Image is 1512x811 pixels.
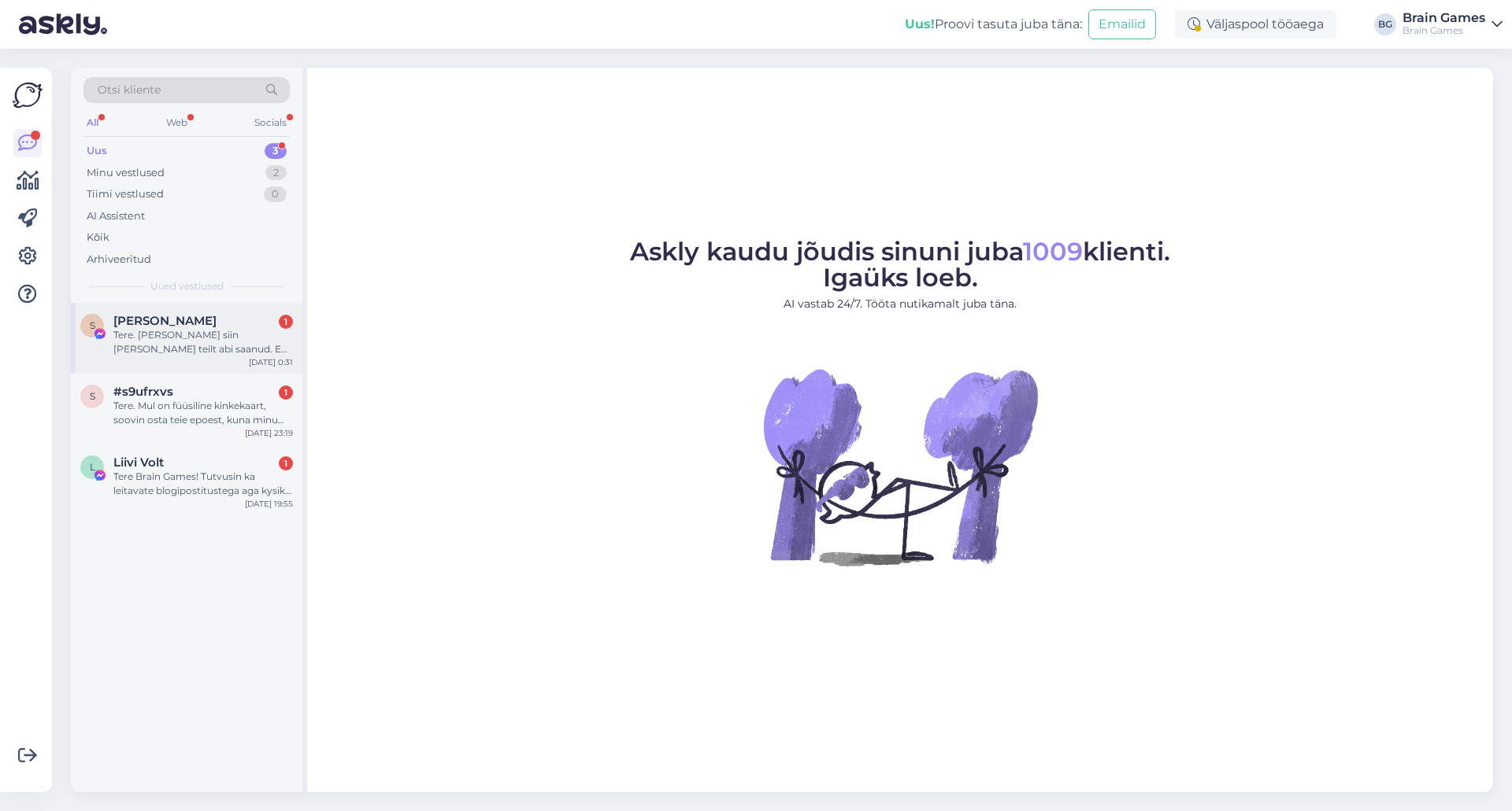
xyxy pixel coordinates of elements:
[98,82,161,98] span: Otsi kliente
[1175,10,1336,39] div: Väljaspool tööaega
[113,385,173,399] span: #s9ufrxvs
[113,314,217,328] span: Siim Lilleoja
[87,186,164,202] div: Tiimi vestlused
[265,143,287,159] div: 3
[113,328,293,356] div: Tere. [PERSON_NAME] siin [PERSON_NAME] teilt abi saanud. Ehk saate mind ka seekord aidata. Nimelt...
[1374,13,1396,35] div: BG
[1088,9,1156,39] button: Emailid
[90,390,95,402] span: s
[163,112,191,133] div: Web
[90,319,95,331] span: S
[905,15,1082,34] div: Proovi tasuta juba täna:
[1403,12,1485,24] div: Brain Games
[279,385,293,400] div: 1
[113,470,293,498] div: Tere Brain Games! Tutvusin ka leitavate blogipostitustega aga kysiks ka isiklikku soovitust - tah...
[1023,236,1083,267] span: 1009
[87,165,165,181] div: Minu vestlused
[758,325,1042,608] img: No Chat active
[905,17,935,31] b: Uus!
[245,498,293,510] div: [DATE] 19:55
[13,80,43,110] img: Askly Logo
[150,279,224,293] span: Uued vestlused
[87,230,109,245] div: Kõik
[264,186,287,202] div: 0
[113,455,164,470] span: Liivi Volt
[251,112,290,133] div: Socials
[249,356,293,368] div: [DATE] 0:31
[90,461,95,473] span: L
[279,456,293,470] div: 1
[630,236,1170,293] span: Askly kaudu jõudis sinuni juba klienti. Igaüks loeb.
[87,208,145,224] div: AI Assistent
[83,112,102,133] div: All
[87,143,107,159] div: Uus
[113,399,293,427] div: Tere. Mul on füüsiline kinkekaart, soovin osta teie epoest, kuna minu linnas ei ole braingames po...
[245,427,293,439] div: [DATE] 23:19
[1403,12,1503,37] a: Brain GamesBrain Games
[279,315,293,329] div: 1
[1403,24,1485,37] div: Brain Games
[87,252,151,267] div: Arhiveeritud
[630,296,1170,312] p: AI vastab 24/7. Tööta nutikamalt juba täna.
[265,165,287,181] div: 2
